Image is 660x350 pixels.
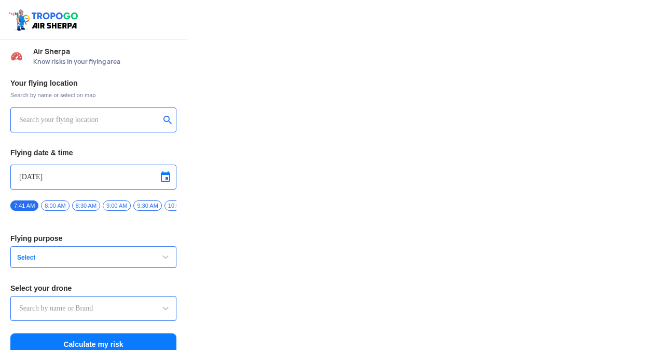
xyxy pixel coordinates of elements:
[10,285,176,292] h3: Select your drone
[133,200,161,211] span: 9:30 AM
[13,253,143,262] span: Select
[8,8,81,32] img: ic_tgdronemaps.svg
[19,171,168,183] input: Select Date
[10,50,23,62] img: Risk Scores
[10,79,176,87] h3: Your flying location
[33,47,176,56] span: Air Sherpa
[10,200,38,211] span: 7:41 AM
[164,200,196,211] span: 10:00 AM
[19,114,160,126] input: Search your flying location
[10,149,176,156] h3: Flying date & time
[19,302,168,315] input: Search by name or Brand
[103,200,131,211] span: 9:00 AM
[41,200,69,211] span: 8:00 AM
[10,91,176,99] span: Search by name or select on map
[10,246,176,268] button: Select
[33,58,176,66] span: Know risks in your flying area
[10,235,176,242] h3: Flying purpose
[72,200,100,211] span: 8:30 AM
